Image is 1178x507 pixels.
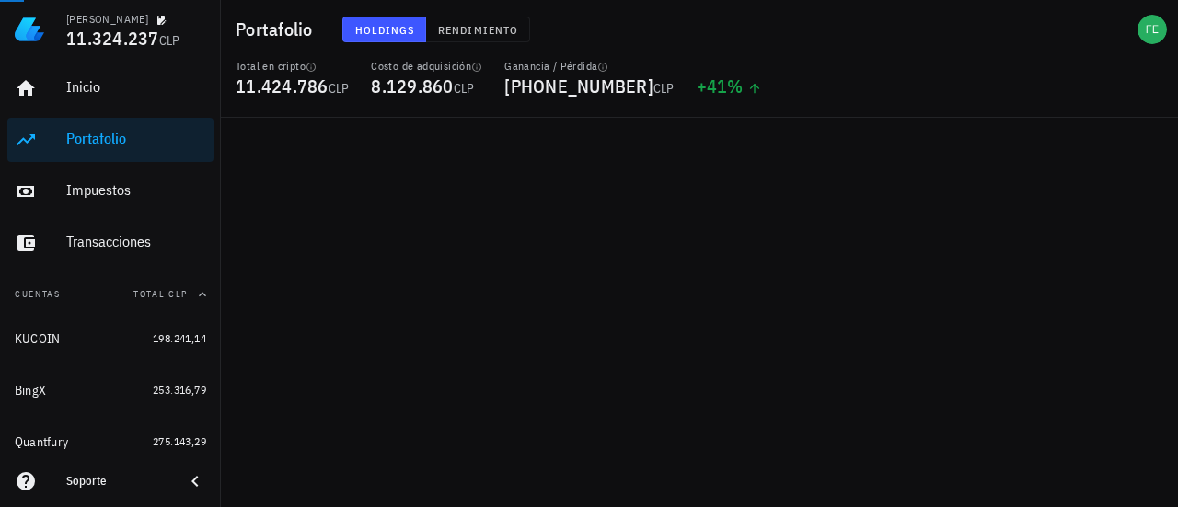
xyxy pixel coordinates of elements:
img: LedgiFi [15,15,44,44]
h1: Portafolio [236,15,320,44]
div: Soporte [66,474,169,489]
a: KUCOIN 198.241,14 [7,317,214,361]
span: Holdings [354,23,415,37]
span: 11.424.786 [236,74,329,98]
div: Transacciones [66,233,206,250]
button: Holdings [342,17,427,42]
span: CLP [159,32,180,49]
div: KUCOIN [15,331,61,347]
span: 198.241,14 [153,331,206,345]
span: CLP [653,80,675,97]
span: CLP [454,80,475,97]
span: [PHONE_NUMBER] [504,74,653,98]
a: Transacciones [7,221,214,265]
button: CuentasTotal CLP [7,272,214,317]
div: Costo de adquisición [371,59,482,74]
a: Inicio [7,66,214,110]
span: 11.324.237 [66,26,159,51]
span: Rendimiento [437,23,518,37]
div: Portafolio [66,130,206,147]
span: 253.316,79 [153,383,206,397]
div: [PERSON_NAME] [66,12,148,27]
a: Quantfury 275.143,29 [7,420,214,464]
button: Rendimiento [426,17,530,42]
div: Total en cripto [236,59,349,74]
a: Portafolio [7,118,214,162]
a: BingX 253.316,79 [7,368,214,412]
div: Quantfury [15,434,68,450]
span: CLP [329,80,350,97]
div: Impuestos [66,181,206,199]
div: avatar [1138,15,1167,44]
div: Inicio [66,78,206,96]
span: 8.129.860 [371,74,453,98]
div: +41 [697,77,762,96]
div: Ganancia / Pérdida [504,59,674,74]
span: % [727,74,743,98]
span: 275.143,29 [153,434,206,448]
span: Total CLP [133,288,188,300]
a: Impuestos [7,169,214,213]
div: BingX [15,383,46,398]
